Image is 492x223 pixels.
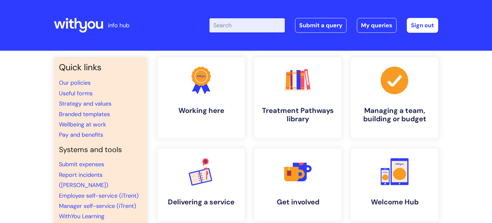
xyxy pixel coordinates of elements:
a: Sign out [407,18,438,33]
a: Branded templates [59,110,110,118]
h4: Get involved [259,198,336,206]
a: Pay and benefits [59,131,103,139]
a: Manager self-service (iTrent) [59,202,136,210]
h4: Systems and tools [59,145,142,154]
h4: Treatment Pathways library [259,107,336,124]
a: Submit a query [295,18,347,33]
a: Working here [158,57,245,138]
h4: Delivering a service [163,198,240,206]
a: Wellbeing at work [59,121,106,128]
a: Employee self-service (iTrent) [59,192,139,200]
a: Our policies [59,79,91,87]
a: WithYou Learning [59,212,104,220]
a: Get involved [254,149,341,221]
a: Managing a team, building or budget [351,57,438,138]
a: Report incidents ([PERSON_NAME]) [59,171,108,189]
a: Strategy and values [59,100,111,107]
h4: Managing a team, building or budget [356,107,433,124]
a: Useful forms [59,90,93,97]
h4: Welcome Hub [356,198,433,206]
input: Search [209,18,285,32]
a: Welcome Hub [351,149,438,221]
a: My queries [357,18,397,33]
p: info hub [108,20,129,30]
div: | - [209,18,438,33]
h3: Quick links [59,62,142,73]
a: Delivering a service [158,149,245,221]
h4: Working here [163,107,240,115]
a: Treatment Pathways library [254,57,341,138]
a: Submit expenses [59,160,104,168]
